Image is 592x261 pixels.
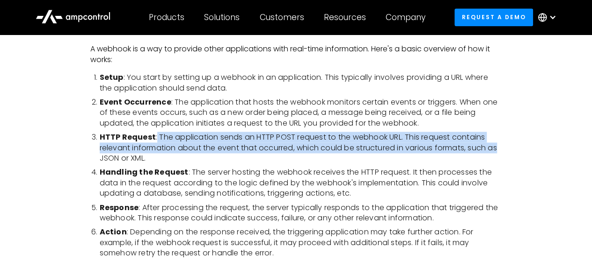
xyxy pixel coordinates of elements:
[260,12,304,22] div: Customers
[324,12,366,22] div: Resources
[100,97,171,107] strong: Event Occurrence
[386,12,425,22] div: Company
[90,44,502,65] p: A webhook is a way to provide other applications with real-time information. Here's a basic overv...
[204,12,240,22] div: Solutions
[100,97,502,128] li: : The application that hosts the webhook monitors certain events or triggers. When one of these e...
[454,8,533,26] a: Request a demo
[100,72,502,93] li: : You start by setting up a webhook in an application. This typically involves providing a URL wh...
[100,226,127,237] strong: Action
[100,202,139,213] strong: Response
[100,72,124,83] strong: Setup
[100,227,502,258] li: : Depending on the response received, the triggering application may take further action. For exa...
[100,167,189,177] strong: Handling the Request
[100,167,502,198] li: : The server hosting the webhook receives the HTTP request. It then processes the data in the req...
[149,12,184,22] div: Products
[100,132,156,142] strong: HTTP Request
[100,132,502,163] li: : The application sends an HTTP POST request to the webhook URL. This request contains relevant i...
[100,203,502,224] li: : After processing the request, the server typically responds to the application that triggered t...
